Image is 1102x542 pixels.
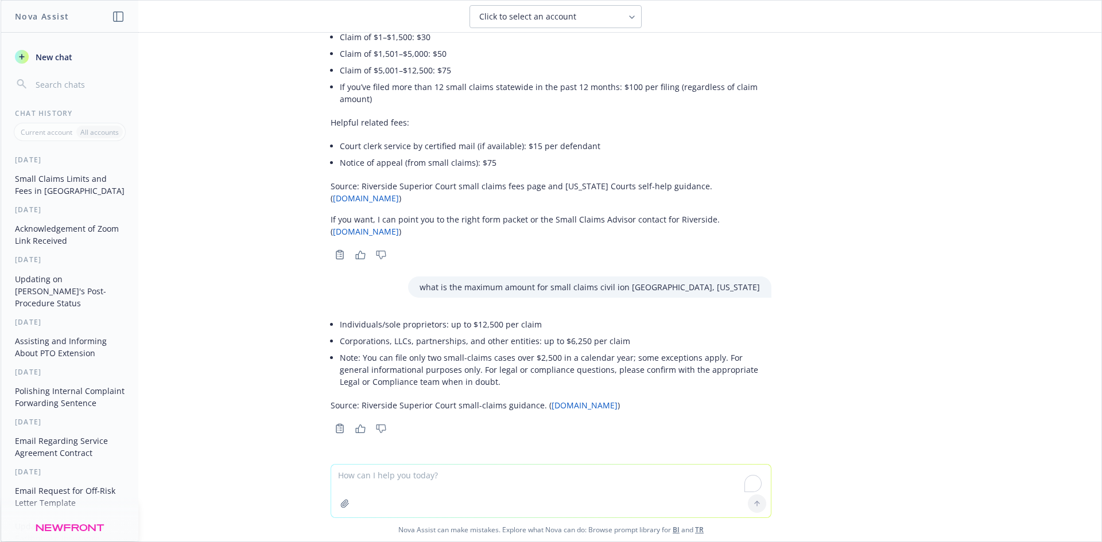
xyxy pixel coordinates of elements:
[331,213,771,237] p: If you want, I can point you to the right form packet or the Small Claims Advisor contact for Riv...
[420,281,760,293] p: what is the maximum amount for small claims civil ion [GEOGRAPHIC_DATA], [US_STATE]
[10,219,129,250] button: Acknowledgement of Zoom Link Received
[10,381,129,412] button: Polishing Internal Complaint Forwarding Sentence
[1,417,138,427] div: [DATE]
[5,518,1097,541] span: Nova Assist can make mistakes. Explore what Nova can do: Browse prompt library for and
[33,76,125,92] input: Search chats
[333,226,399,237] a: [DOMAIN_NAME]
[340,349,771,390] li: Note: You can file only two small-claims cases over $2,500 in a calendar year; some exceptions ap...
[479,11,576,22] span: Click to select an account
[673,525,680,535] a: BI
[469,5,642,28] button: Click to select an account
[340,79,771,107] li: If you’ve filed more than 12 small claims statewide in the past 12 months: $100 per filing (regar...
[1,467,138,477] div: [DATE]
[10,481,129,512] button: Email Request for Off-Risk Letter Template
[340,138,771,154] li: Court clerk service by certified mail (if available): $15 per defendant
[10,431,129,462] button: Email Regarding Service Agreement Contract
[15,10,69,22] h1: Nova Assist
[1,255,138,264] div: [DATE]
[80,127,119,137] p: All accounts
[340,45,771,62] li: Claim of $1,501–$5,000: $50
[10,46,129,67] button: New chat
[331,116,771,128] p: Helpful related fees:
[1,205,138,215] div: [DATE]
[1,108,138,118] div: Chat History
[331,180,771,204] p: Source: Riverside Superior Court small claims fees page and [US_STATE] Courts self-help guidance....
[33,51,72,63] span: New chat
[10,270,129,313] button: Updating on [PERSON_NAME]'s Post-Procedure Status
[340,154,771,171] li: Notice of appeal (from small claims): $75
[372,420,390,436] button: Thumbs down
[695,525,704,535] a: TR
[340,333,771,349] li: Corporations, LLCs, partnerships, and other entities: up to $6,250 per claim
[331,465,771,517] textarea: To enrich screen reader interactions, please activate Accessibility in Grammarly extension settings
[340,316,771,333] li: Individuals/sole proprietors: up to $12,500 per claim
[335,249,345,260] svg: Copy to clipboard
[1,317,138,327] div: [DATE]
[552,400,618,411] a: [DOMAIN_NAME]
[331,399,771,411] p: Source: Riverside Superior Court small-claims guidance. ( )
[335,423,345,434] svg: Copy to clipboard
[10,332,129,362] button: Assisting and Informing About PTO Extension
[340,62,771,79] li: Claim of $5,001–$12,500: $75
[333,193,399,204] a: [DOMAIN_NAME]
[340,29,771,45] li: Claim of $1–$1,500: $30
[1,367,138,377] div: [DATE]
[21,127,72,137] p: Current account
[1,155,138,165] div: [DATE]
[10,169,129,200] button: Small Claims Limits and Fees in [GEOGRAPHIC_DATA]
[372,247,390,263] button: Thumbs down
